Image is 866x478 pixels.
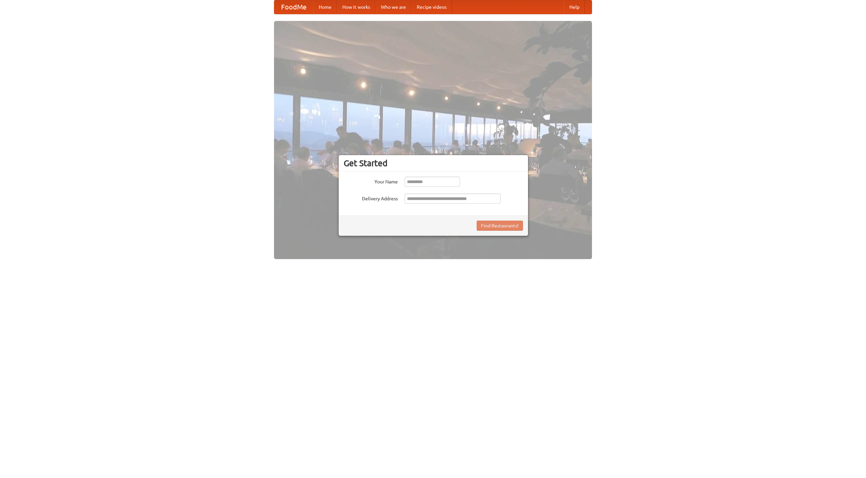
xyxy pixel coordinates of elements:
a: Recipe videos [411,0,452,14]
a: Who we are [375,0,411,14]
a: Home [313,0,337,14]
a: FoodMe [274,0,313,14]
label: Delivery Address [344,194,398,202]
label: Your Name [344,177,398,185]
button: Find Restaurants! [477,221,523,231]
a: Help [564,0,585,14]
a: How it works [337,0,375,14]
h3: Get Started [344,158,523,168]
